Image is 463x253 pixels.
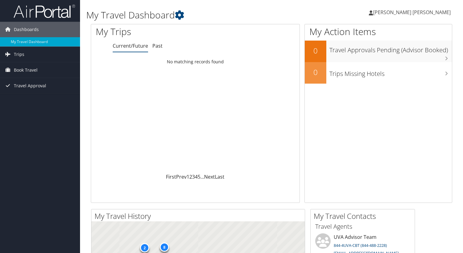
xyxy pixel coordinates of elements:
a: 2 [189,173,192,180]
h2: My Travel History [95,211,305,221]
span: Trips [14,47,24,62]
h3: Trips Missing Hotels [329,66,452,78]
span: [PERSON_NAME] [PERSON_NAME] [373,9,451,16]
h1: My Trips [96,25,208,38]
span: Travel Approval [14,78,46,93]
a: 844-4UVA-CBT (844-488-2228) [334,243,387,248]
a: 0Travel Approvals Pending (Advisor Booked) [305,41,452,62]
a: Past [152,42,163,49]
a: [PERSON_NAME] [PERSON_NAME] [369,3,457,22]
a: Prev [176,173,187,180]
h2: My Travel Contacts [314,211,415,221]
div: 8 [159,243,169,252]
h3: Travel Agents [315,222,410,231]
span: … [200,173,204,180]
a: First [166,173,176,180]
a: 0Trips Missing Hotels [305,62,452,84]
span: Book Travel [14,62,38,78]
div: 2 [140,243,149,252]
td: No matching records found [91,56,300,67]
a: 3 [192,173,195,180]
a: Current/Future [113,42,148,49]
h3: Travel Approvals Pending (Advisor Booked) [329,43,452,54]
a: 1 [187,173,189,180]
a: Next [204,173,215,180]
h1: My Travel Dashboard [86,9,333,22]
h2: 0 [305,67,326,77]
span: Dashboards [14,22,39,37]
a: 5 [198,173,200,180]
h2: 0 [305,45,326,56]
a: Last [215,173,224,180]
img: airportal-logo.png [14,4,75,18]
h1: My Action Items [305,25,452,38]
a: 4 [195,173,198,180]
